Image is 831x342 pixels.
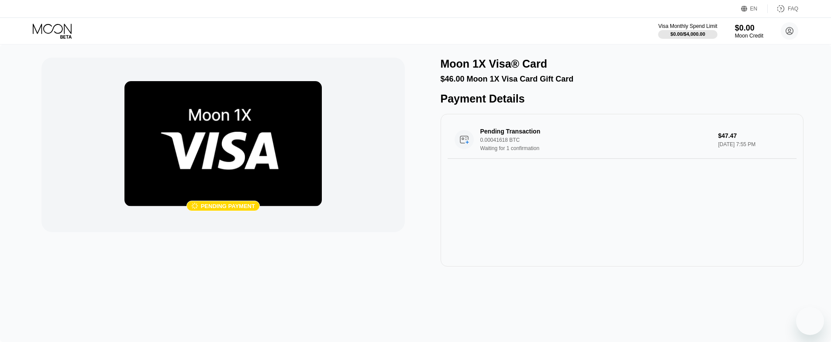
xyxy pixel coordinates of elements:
div:  [191,202,198,210]
div: FAQ [768,4,798,13]
div: FAQ [788,6,798,12]
div: Pending Transaction [480,128,695,135]
div: $0.00 / $4,000.00 [670,31,705,37]
div: Visa Monthly Spend Limit [658,23,717,29]
div: [DATE] 7:55 PM [718,141,790,147]
div: $0.00 [735,24,763,33]
div: Waiting for 1 confirmation [480,145,711,151]
div: 0.00041618 BTC [480,137,711,143]
div: Visa Monthly Spend Limit$0.00/$4,000.00 [658,23,717,39]
div: $47.47 [718,132,790,139]
iframe: Button to launch messaging window [796,307,824,335]
div: Pending payment [201,203,255,209]
div: Pending Transaction0.00041618 BTCWaiting for 1 confirmation$47.47[DATE] 7:55 PM [448,121,797,159]
div: Moon Credit [735,33,763,39]
div: Moon 1X Visa® Card [441,58,547,70]
div: EN [741,4,768,13]
div: $46.00 Moon 1X Visa Card Gift Card [441,75,803,84]
div: $0.00Moon Credit [735,24,763,39]
div: EN [750,6,758,12]
div: Payment Details [441,92,803,105]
